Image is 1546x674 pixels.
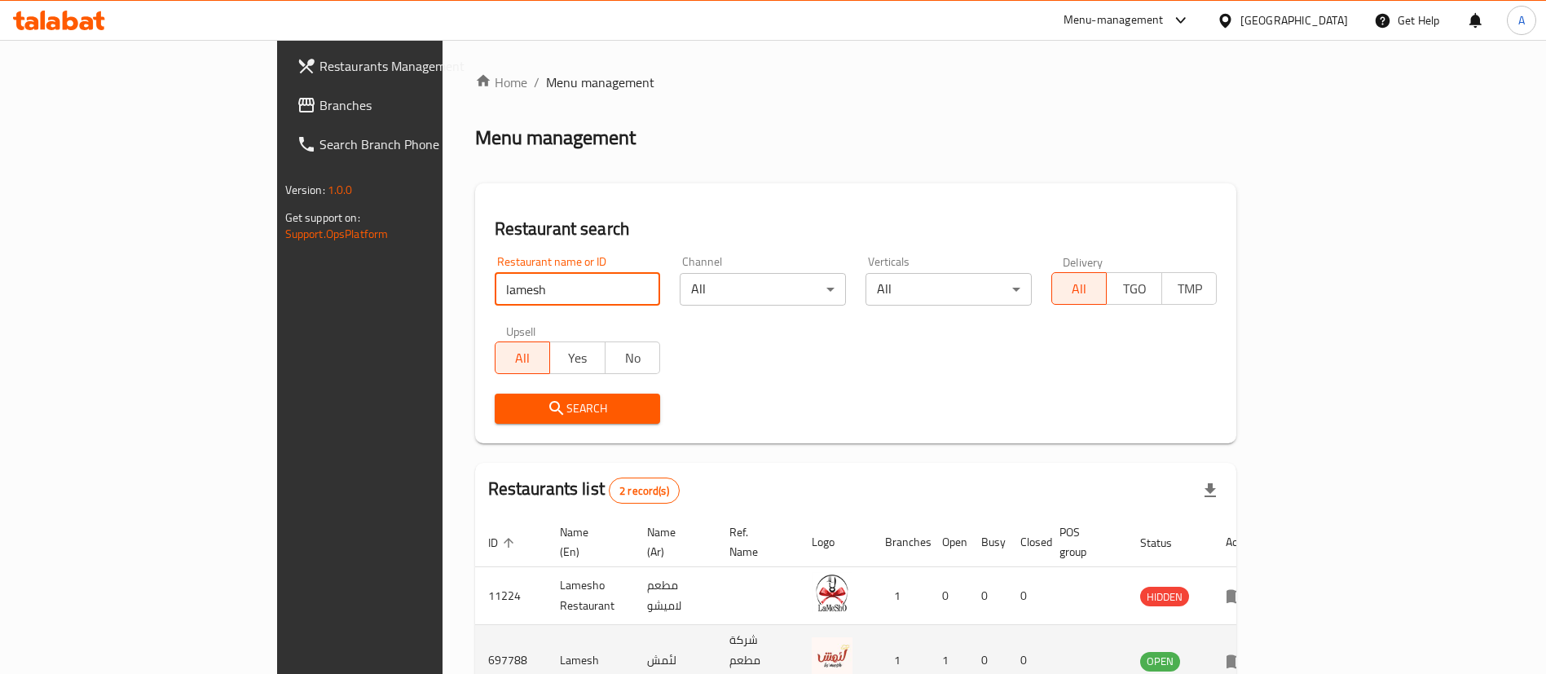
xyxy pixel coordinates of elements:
h2: Restaurant search [495,217,1218,241]
th: Open [929,518,968,567]
th: Logo [799,518,872,567]
span: OPEN [1140,652,1180,671]
span: Restaurants Management [319,56,522,76]
div: Menu [1226,651,1256,671]
div: Menu-management [1064,11,1164,30]
label: Delivery [1063,256,1103,267]
th: Action [1213,518,1269,567]
span: Name (Ar) [647,522,697,562]
a: Restaurants Management [284,46,535,86]
span: Name (En) [560,522,614,562]
button: TGO [1106,272,1162,305]
span: All [502,346,544,370]
button: Yes [549,341,606,374]
span: Get support on: [285,207,360,228]
button: All [495,341,551,374]
span: HIDDEN [1140,588,1189,606]
input: Search for restaurant name or ID.. [495,273,661,306]
span: Search Branch Phone [319,134,522,154]
button: Search [495,394,661,424]
span: 1.0.0 [328,179,353,200]
a: Support.OpsPlatform [285,223,389,244]
img: Lamesho Restaurant [812,572,852,613]
td: 0 [1007,567,1046,625]
th: Closed [1007,518,1046,567]
th: Branches [872,518,929,567]
h2: Menu management [475,125,636,151]
div: Export file [1191,471,1230,510]
label: Upsell [506,325,536,337]
span: Version: [285,179,325,200]
span: Ref. Name [729,522,779,562]
span: 2 record(s) [610,483,679,499]
div: Total records count [609,478,680,504]
div: All [865,273,1032,306]
td: مطعم لاميشو [634,567,716,625]
button: No [605,341,661,374]
span: POS group [1059,522,1108,562]
td: Lamesho Restaurant [547,567,634,625]
th: Busy [968,518,1007,567]
td: 0 [929,567,968,625]
a: Branches [284,86,535,125]
span: TGO [1113,277,1156,301]
a: Search Branch Phone [284,125,535,164]
td: 1 [872,567,929,625]
span: A [1518,11,1525,29]
button: TMP [1161,272,1218,305]
div: [GEOGRAPHIC_DATA] [1240,11,1348,29]
span: All [1059,277,1101,301]
nav: breadcrumb [475,73,1237,92]
span: TMP [1169,277,1211,301]
h2: Restaurants list [488,477,680,504]
span: Menu management [546,73,654,92]
td: 0 [968,567,1007,625]
span: No [612,346,654,370]
div: Menu [1226,586,1256,606]
span: ID [488,533,519,553]
button: All [1051,272,1108,305]
span: Search [508,399,648,419]
span: Yes [557,346,599,370]
span: Branches [319,95,522,115]
div: All [680,273,846,306]
li: / [534,73,540,92]
span: Status [1140,533,1193,553]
